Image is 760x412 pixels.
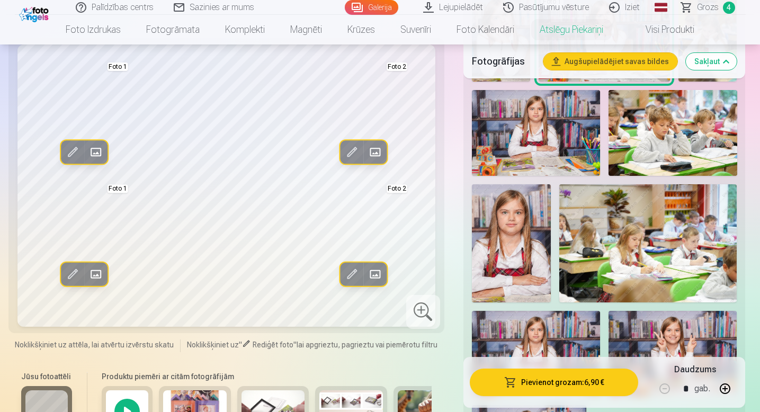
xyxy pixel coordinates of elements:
a: Atslēgu piekariņi [527,15,616,44]
span: lai apgrieztu, pagrieztu vai piemērotu filtru [297,341,437,349]
button: Pievienot grozam:6,90 € [470,369,639,396]
h6: Produktu piemēri ar citām fotogrāfijām [97,371,432,382]
a: Fotogrāmata [133,15,212,44]
span: " [239,341,242,349]
button: Sakļaut [686,53,737,70]
button: Augšupielādējiet savas bildes [543,53,677,70]
span: Noklikšķiniet uz attēla, lai atvērtu izvērstu skatu [15,339,174,350]
a: Krūzes [335,15,388,44]
a: Komplekti [212,15,278,44]
span: Rediģēt foto [253,341,293,349]
h5: Fotogrāfijas [472,54,535,69]
span: 4 [723,2,735,14]
a: Visi produkti [616,15,707,44]
a: Magnēti [278,15,335,44]
h5: Daudzums [674,363,716,376]
span: " [293,341,297,349]
span: Noklikšķiniet uz [187,341,239,349]
h6: Jūsu fotoattēli [21,371,72,382]
div: gab. [694,376,710,401]
span: Grozs [697,1,719,14]
a: Suvenīri [388,15,444,44]
a: Foto izdrukas [53,15,133,44]
a: Foto kalendāri [444,15,527,44]
img: /fa1 [19,4,51,22]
